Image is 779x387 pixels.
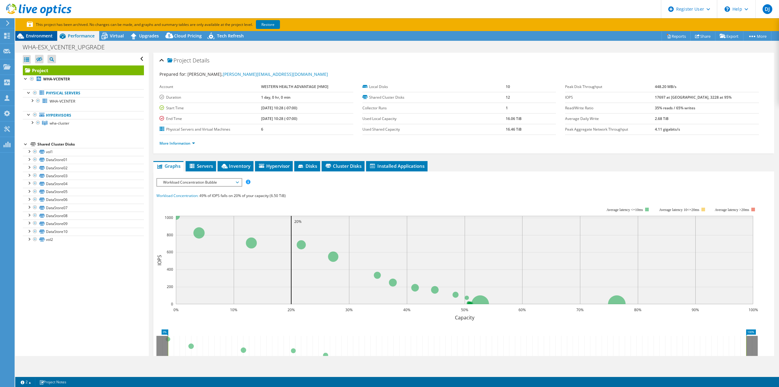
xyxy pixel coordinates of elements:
b: WESTERN HEALTH ADVANTAGE [HMO] [261,84,328,89]
label: Shared Cluster Disks [362,94,506,100]
span: [PERSON_NAME], [187,71,328,77]
text: 0 [171,301,173,307]
a: DataStore05 [23,188,144,196]
span: Details [193,57,209,64]
b: 17697 at [GEOGRAPHIC_DATA], 3228 at 95% [655,95,732,100]
text: Capacity [455,314,475,321]
b: WHA-VCENTER [43,76,70,82]
a: vol1 [23,148,144,156]
a: [PERSON_NAME][EMAIL_ADDRESS][DOMAIN_NAME] [223,71,328,77]
text: 80% [634,307,641,312]
a: Hypervisors [23,111,144,119]
label: Collector Runs [362,105,506,111]
span: wha-cluster [50,121,69,126]
span: Tech Refresh [217,33,244,39]
a: More Information [159,141,195,146]
span: Hypervisor [258,163,290,169]
b: [DATE] 10:28 (-07:00) [261,105,297,111]
text: Average latency >20ms [715,208,749,212]
b: 1 day, 0 hr, 0 min [261,95,291,100]
a: wha-cluster [23,119,144,127]
a: Export [715,31,743,41]
span: Performance [68,33,95,39]
label: Read/Write Ratio [565,105,655,111]
span: Project [167,58,191,64]
text: 1000 [165,215,173,220]
a: DataStore07 [23,204,144,212]
label: Peak Aggregate Network Throughput [565,126,655,132]
b: 35% reads / 65% writes [655,105,695,111]
b: 10 [506,84,510,89]
label: Account [159,84,261,90]
text: 30% [345,307,353,312]
a: DataStore10 [23,228,144,236]
span: Virtual [110,33,124,39]
label: Used Local Capacity [362,116,506,122]
text: 100% [749,307,758,312]
tspan: Average latency <=10ms [606,208,643,212]
a: Project [23,65,144,75]
a: vol2 [23,236,144,244]
label: Local Disks [362,84,506,90]
b: 12 [506,95,510,100]
text: 40% [403,307,410,312]
label: Used Shared Capacity [362,126,506,132]
svg: \n [725,6,730,12]
a: DataStore02 [23,164,144,172]
text: 400 [167,267,173,272]
text: 10% [230,307,237,312]
span: Graphs [156,163,180,169]
b: 16.06 TiB [506,116,522,121]
label: Average Daily Write [565,116,655,122]
b: 4.11 gigabits/s [655,127,680,132]
span: 49% of IOPS falls on 20% of your capacity (6.50 TiB) [199,193,286,198]
span: Workload Concentration Bubble [160,179,238,186]
label: Physical Servers and Virtual Machines [159,126,261,132]
a: More [743,31,771,41]
text: 800 [167,232,173,237]
a: Project Notes [35,378,71,386]
text: 60% [519,307,526,312]
span: Installed Applications [369,163,424,169]
span: Disks [297,163,317,169]
a: Physical Servers [23,89,144,97]
span: Environment [26,33,53,39]
text: 50% [461,307,468,312]
a: 2 [16,378,35,386]
text: 70% [576,307,584,312]
p: This project has been archived. No changes can be made, and graphs and summary tables are only av... [27,21,325,28]
span: Cloud Pricing [174,33,202,39]
span: DJ [763,4,772,14]
a: DataStore04 [23,180,144,188]
a: WHA-VCENTER [23,97,144,105]
label: End Time [159,116,261,122]
text: 0% [173,307,179,312]
label: Start Time [159,105,261,111]
label: Peak Disk Throughput [565,84,655,90]
a: DataStore01 [23,156,144,164]
h1: WHA-ESX_VCENTER_UPGRADE [20,44,114,51]
label: IOPS [565,94,655,100]
b: 448.20 MB/s [655,84,676,89]
b: 2.68 TiB [655,116,669,121]
span: Upgrades [139,33,159,39]
a: Restore [256,20,280,29]
span: WHA-VCENTER [50,99,75,104]
a: WHA-VCENTER [23,75,144,83]
a: DataStore03 [23,172,144,180]
text: 20% [294,219,302,224]
tspan: Average latency 10<=20ms [659,208,699,212]
b: 16.46 TiB [506,127,522,132]
b: [DATE] 10:28 (-07:00) [261,116,297,121]
label: Duration [159,94,261,100]
text: 200 [167,284,173,289]
a: Share [690,31,715,41]
b: 6 [261,127,263,132]
text: 90% [692,307,699,312]
text: 600 [167,249,173,255]
a: Reports [662,31,691,41]
span: Servers [189,163,213,169]
label: Prepared for: [159,71,187,77]
a: DataStore09 [23,220,144,227]
div: Shared Cluster Disks [37,141,144,148]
